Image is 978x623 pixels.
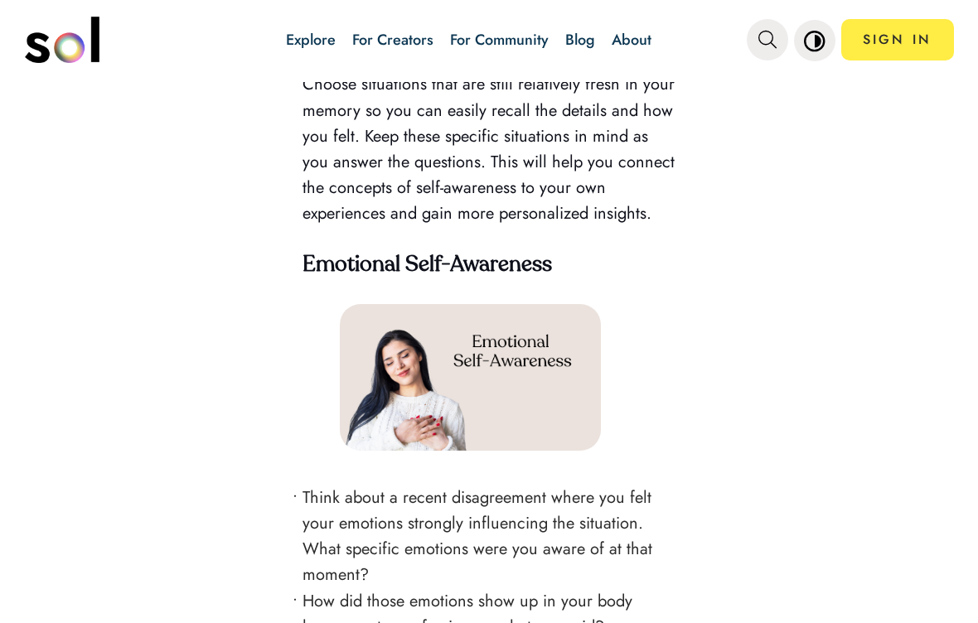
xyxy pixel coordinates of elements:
[286,29,336,51] a: Explore
[303,485,652,587] span: Think about a recent disagreement where you felt your emotions strongly influencing the situation...
[303,254,552,276] strong: Emotional Self-Awareness
[450,29,549,51] a: For Community
[352,29,433,51] a: For Creators
[340,304,601,451] img: AD_4nXf9HWCz5tguQ6OFcmpUIXyiZF0Y_j34SGHnzI8KQRBQOOfYN02HIou-_0tGoUD0DLwY13wvGXr06_N5kP3cvD7vRWONO...
[612,29,651,51] a: About
[841,19,954,60] a: SIGN IN
[25,11,954,69] nav: main navigation
[25,17,99,63] img: logo
[565,29,595,51] a: Blog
